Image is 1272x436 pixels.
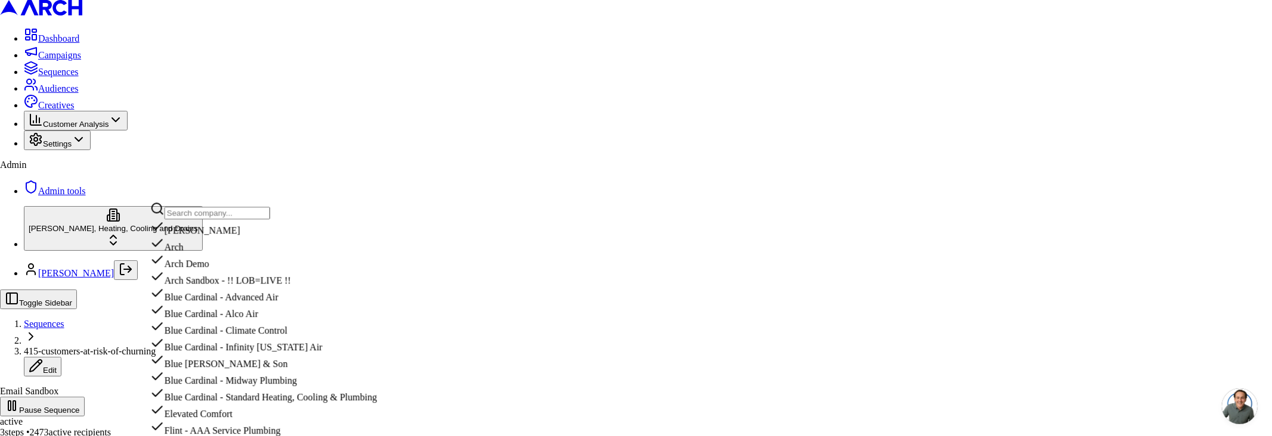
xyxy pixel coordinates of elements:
div: Flint - AAA Service Plumbing [150,419,418,436]
input: Search company... [165,207,270,219]
div: Blue Cardinal - Advanced Air [150,286,418,303]
div: [PERSON_NAME] [150,219,418,236]
div: Blue Cardinal - Climate Control [150,319,418,336]
div: Blue Cardinal - Standard Heating, Cooling & Plumbing [150,386,418,403]
div: Blue [PERSON_NAME] & Son [150,353,418,369]
div: Blue Cardinal - Midway Plumbing [150,369,418,386]
div: Arch [150,236,418,253]
div: Arch Demo [150,253,418,269]
div: Elevated Comfort [150,403,418,419]
div: Arch Sandbox - !! LOB=LIVE !! [150,269,418,286]
div: Blue Cardinal - Infinity [US_STATE] Air [150,336,418,353]
div: Blue Cardinal - Alco Air [150,303,418,319]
